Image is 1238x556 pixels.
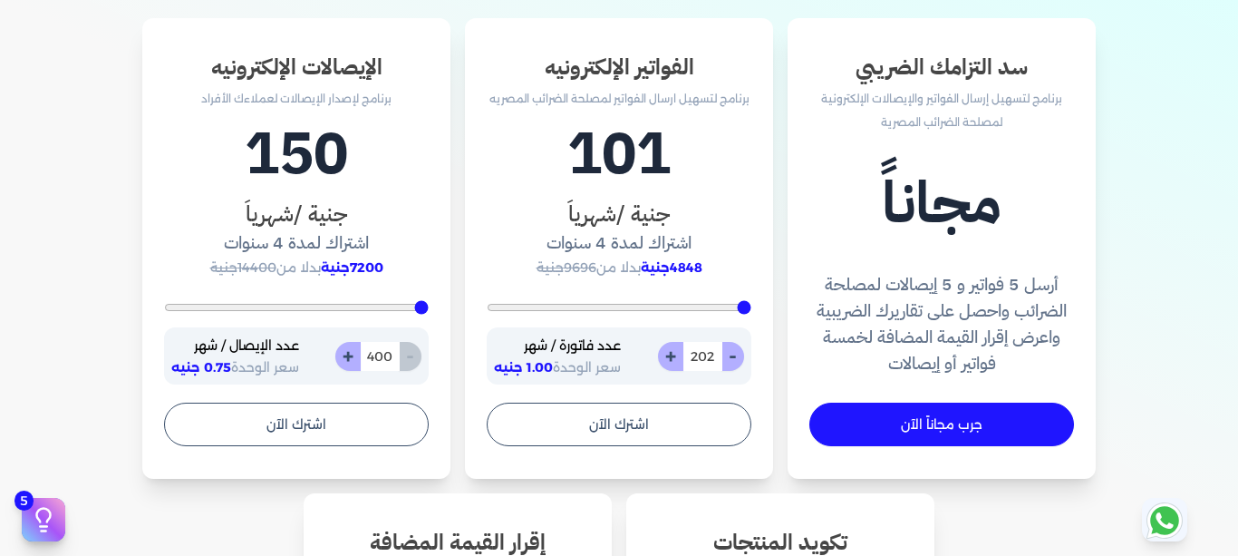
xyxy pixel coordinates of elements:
[335,342,361,371] button: +
[494,359,553,376] span: 1.00 جنيه
[809,160,1074,247] h1: مجاناً
[658,342,683,371] button: +
[210,259,276,276] span: 14400جنية
[487,198,751,230] h3: جنية /شهرياَ
[487,230,751,257] h4: اشتراك لمدة 4 سنوات
[487,111,751,198] h1: 101
[721,342,744,371] button: -
[164,111,429,198] h1: 150
[494,335,621,358] p: عدد فاتورة / شهر
[164,51,429,83] h3: الإيصالات الإلكترونيه
[164,257,429,280] p: بدلا من
[809,87,1074,133] p: برنامج لتسهيل إرسال الفواتير والإيصالات الإلكترونية لمصلحة الضرائب المصرية
[494,359,621,376] span: سعر الوحدة
[360,342,400,371] input: 0
[487,51,751,83] h3: الفواتير الإلكترونيه
[171,335,299,358] p: عدد الإيصال / شهر
[487,403,751,446] button: اشترك الآن
[164,87,429,111] p: برنامج لإصدار الإيصالات لعملاءك الأفراد
[682,342,722,371] input: 0
[487,87,751,111] p: برنامج لتسهيل ارسال الفواتير لمصلحة الضرائب المصريه
[171,359,299,376] span: سعر الوحدة
[321,259,383,276] span: 7200جنية
[537,259,596,276] span: 9696جنية
[809,51,1074,83] h3: سد التزامك الضريبي
[809,403,1074,446] a: جرب مجاناً الآن
[809,272,1074,376] h4: أرسل 5 فواتير و 5 إيصالات لمصلحة الضرائب واحصل على تقاريرك الضريبية واعرض إقرار القيمة المضافة لخ...
[164,198,429,230] h3: جنية /شهرياَ
[164,230,429,257] h4: اشتراك لمدة 4 سنوات
[487,257,751,280] p: بدلا من
[641,259,702,276] span: 4848جنية
[171,359,231,376] span: 0.75 جنيه
[15,491,34,511] span: 5
[22,498,65,541] button: 5
[164,403,429,446] button: اشترك الآن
